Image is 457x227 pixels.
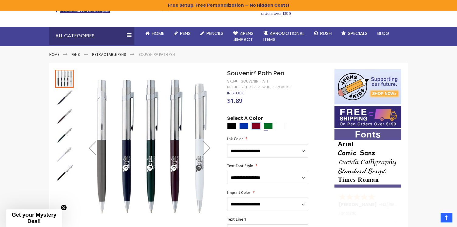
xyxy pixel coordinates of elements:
div: Souvenir-Path [241,79,269,84]
div: Souvenir® Path Pen [55,88,74,107]
span: Home [152,30,164,36]
span: Souvenir® Path Pen [227,69,284,77]
span: [GEOGRAPHIC_DATA] [387,202,432,208]
img: 4pens 4 kids [334,69,401,104]
span: 4Pens 4impact [233,30,254,42]
a: Retractable Pens [92,52,126,57]
div: Previous [80,69,105,227]
div: Green [264,123,273,129]
span: 4PROMOTIONAL ITEMS [263,30,304,42]
a: Top [441,213,452,222]
img: Souvenir® Path Pen [55,145,74,163]
span: $1.89 [227,97,242,105]
a: Be the first to review this product [227,85,291,90]
button: Close teaser [61,205,67,211]
div: Fantastic [339,211,398,224]
a: Home [140,27,169,40]
span: [PERSON_NAME] [339,202,379,208]
a: Specials [337,27,372,40]
img: Souvenir® Path Pen [80,78,219,217]
a: Pens [71,52,80,57]
img: Free shipping on orders over $199 [334,106,401,128]
div: Black [227,123,236,129]
span: Specials [348,30,368,36]
img: Souvenir® Path Pen [55,164,74,182]
strong: SKU [227,79,238,84]
div: Next [195,69,219,227]
a: Pens [169,27,196,40]
div: Souvenir® Path Pen [55,69,74,88]
div: All Categories [49,27,134,45]
a: Home [49,52,59,57]
div: Availability [227,91,244,96]
div: Get your Mystery Deal!Close teaser [6,209,62,227]
span: Text Font Style [227,163,253,168]
div: White [276,123,285,129]
a: Pencils [196,27,228,40]
span: Ink Color [227,136,243,141]
img: Souvenir® Path Pen [55,126,74,144]
img: Souvenir® Path Pen [55,89,74,107]
span: Pens [180,30,191,36]
a: Rush [309,27,337,40]
a: Blog [372,27,394,40]
span: Blog [377,30,389,36]
div: Blue [239,123,248,129]
span: In stock [227,90,244,96]
span: Pencils [206,30,223,36]
span: - , [379,202,432,208]
span: Get your Mystery Deal! [12,212,56,224]
span: Text Line 1 [227,217,246,222]
img: font-personalization-examples [334,129,401,188]
li: Souvenir® Path Pen [138,52,175,57]
span: NJ [381,202,386,208]
span: Rush [320,30,332,36]
span: Select A Color [227,115,263,123]
img: Souvenir® Path Pen [55,107,74,126]
a: 4Pens4impact [228,27,258,46]
span: Imprint Color [227,190,250,195]
a: 4PROMOTIONALITEMS [258,27,309,46]
div: Burgundy [251,123,261,129]
div: Souvenir® Path Pen [55,107,74,126]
